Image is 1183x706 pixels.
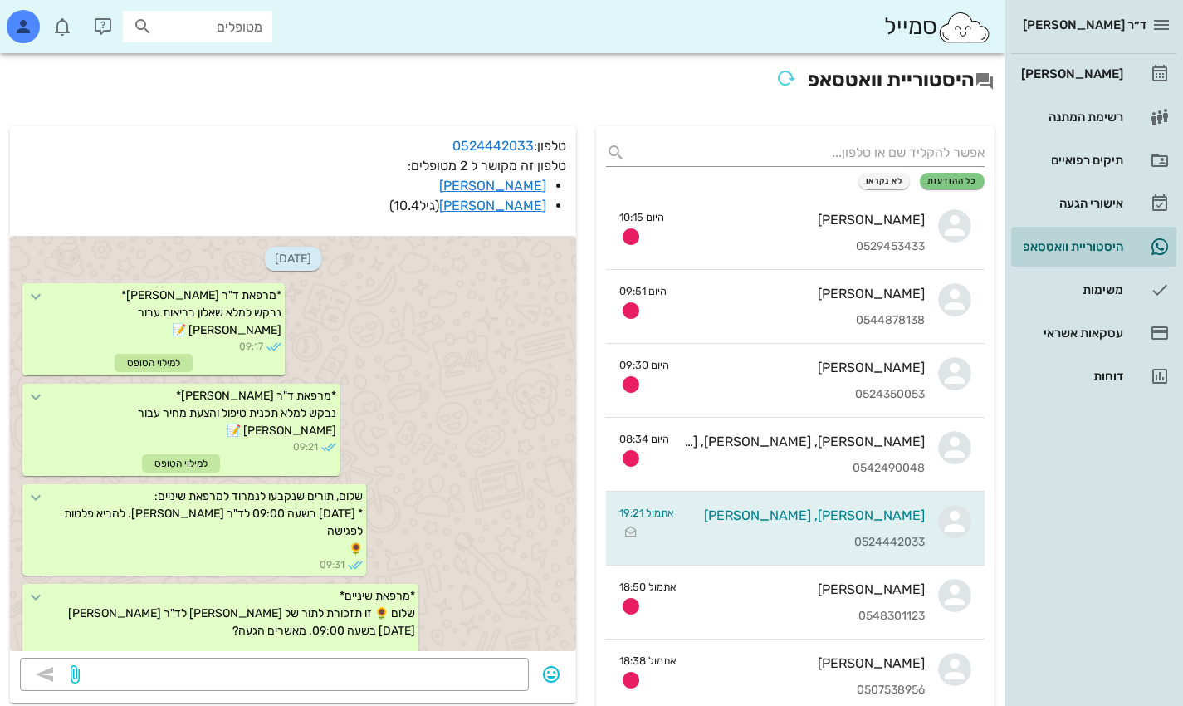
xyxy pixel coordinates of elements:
small: היום 08:34 [619,431,669,447]
input: אפשר להקליד שם או טלפון... [633,140,985,166]
span: ד״ר [PERSON_NAME] [1023,17,1146,32]
div: [PERSON_NAME], [PERSON_NAME] [687,507,925,523]
a: תגהיסטוריית וואטסאפ [1011,227,1176,267]
span: כל ההודעות [927,176,977,186]
a: [PERSON_NAME] [439,198,546,213]
div: 0542490048 [682,462,925,476]
a: [PERSON_NAME] [1011,54,1176,94]
div: סמייל [884,9,991,45]
p: טלפון: [20,136,566,156]
div: [PERSON_NAME] [690,655,925,671]
div: [PERSON_NAME] [1018,67,1123,81]
div: היסטוריית וואטסאפ [1018,240,1123,253]
div: [PERSON_NAME] [690,581,925,597]
div: רשימת המתנה [1018,110,1123,124]
small: היום 09:30 [619,357,669,373]
span: 09:17 [239,339,263,354]
div: עסקאות אשראי [1018,326,1123,340]
div: 0524442033 [687,536,925,550]
a: דוחות [1011,356,1176,396]
a: אישורי הגעה [1011,184,1176,223]
a: [PERSON_NAME] [439,178,546,194]
p: טלפון זה מקושר ל 2 מטופלים: [20,156,566,216]
div: [PERSON_NAME] [682,360,925,375]
img: SmileCloud logo [937,11,991,44]
button: לא נקראו [858,173,911,189]
span: שלום, תורים שנקבעו לנמרוד למרפאת שיניים: * [DATE] בשעה 09:00 לד"ר [PERSON_NAME]. להביא פלטות לפגי... [61,489,363,556]
small: היום 10:15 [619,209,664,225]
span: *מרפאת ד"ר [PERSON_NAME]* נבקש למלא שאלון בריאות עבור [PERSON_NAME] 📝 [121,288,281,337]
span: 09:21 [293,439,318,454]
small: היום 09:51 [619,283,667,299]
small: אתמול 19:21 [619,505,674,521]
span: *מרפאת ד"ר [PERSON_NAME]* נבקש למלא תכנית טיפול והצעת מחיר עבור [PERSON_NAME] 📝 [135,389,336,438]
div: 0524350053 [682,388,925,402]
h2: היסטוריית וואטסאפ [10,63,995,100]
div: [PERSON_NAME] [677,212,925,228]
small: אתמול 18:50 [619,579,677,595]
div: למילוי הטופס [115,354,193,372]
div: 0529453433 [677,240,925,254]
div: אישורי הגעה [1018,197,1123,210]
div: תיקים רפואיים [1018,154,1123,167]
div: דוחות [1018,370,1123,383]
span: לא נקראו [866,176,903,186]
div: 0544878138 [680,314,925,328]
button: כל ההודעות [920,173,985,189]
a: רשימת המתנה [1011,97,1176,137]
span: תג [49,13,59,23]
a: 0524442033 [452,138,534,154]
small: אתמול 18:38 [619,653,677,669]
div: [PERSON_NAME] [680,286,925,302]
a: משימות [1011,270,1176,310]
a: עסקאות אשראי [1011,313,1176,353]
span: 09:31 [320,557,345,572]
span: [DATE] [265,247,321,271]
div: [PERSON_NAME], [PERSON_NAME], [PERSON_NAME] [682,434,925,449]
div: למילוי הטופס [142,454,220,473]
div: 0548301123 [690,610,925,624]
a: תיקים רפואיים [1011,140,1176,180]
span: (גיל ) [389,198,439,213]
div: 0507538956 [690,684,925,698]
div: משימות [1018,283,1123,297]
span: 10.4 [394,198,419,213]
